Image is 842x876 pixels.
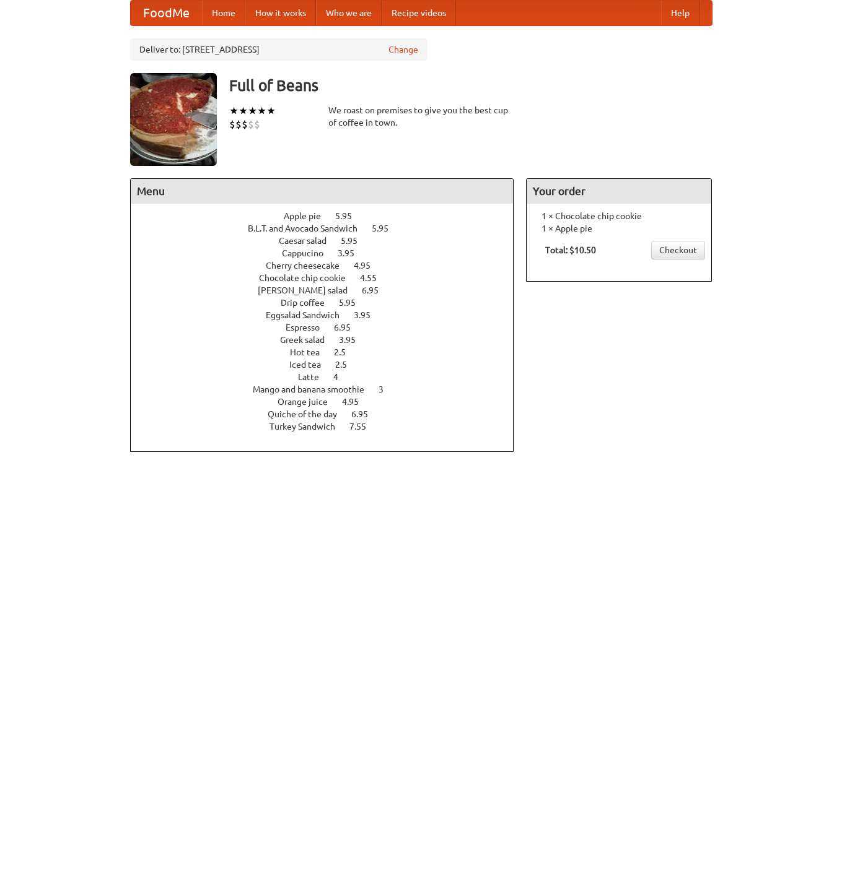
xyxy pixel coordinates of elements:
[229,104,239,118] li: ★
[130,73,217,166] img: angular.jpg
[229,73,713,98] h3: Full of Beans
[268,409,349,419] span: Quiche of the day
[281,298,337,308] span: Drip coffee
[279,236,339,246] span: Caesar salad
[202,1,245,25] a: Home
[258,285,360,295] span: [PERSON_NAME] salad
[278,397,340,407] span: Orange juice
[280,335,379,345] a: Greek salad 3.95
[349,422,379,431] span: 7.55
[328,104,514,129] div: We roast on premises to give you the best cup of coffee in town.
[248,223,411,233] a: B.L.T. and Avocado Sandwich 5.95
[661,1,699,25] a: Help
[298,372,361,382] a: Latte 4
[278,397,382,407] a: Orange juice 4.95
[280,335,337,345] span: Greek salad
[316,1,382,25] a: Who we are
[545,245,596,255] b: Total: $10.50
[266,261,393,271] a: Cherry cheesecake 4.95
[335,211,364,221] span: 5.95
[268,409,391,419] a: Quiche of the day 6.95
[235,118,242,131] li: $
[284,211,333,221] span: Apple pie
[338,248,367,258] span: 3.95
[341,236,370,246] span: 5.95
[282,248,336,258] span: Cappucino
[379,384,396,394] span: 3
[334,347,358,357] span: 2.5
[131,1,202,25] a: FoodMe
[334,323,363,332] span: 6.95
[270,422,348,431] span: Turkey Sandwich
[266,104,276,118] li: ★
[360,273,389,283] span: 4.55
[335,360,359,370] span: 2.5
[229,118,235,131] li: $
[239,104,248,118] li: ★
[253,384,377,394] span: Mango and banana smoothie
[279,236,380,246] a: Caesar salad 5.95
[270,422,389,431] a: Turkey Sandwich 7.55
[382,1,456,25] a: Recipe videos
[362,285,391,295] span: 6.95
[354,310,383,320] span: 3.95
[282,248,377,258] a: Cappucino 3.95
[290,347,369,357] a: Hot tea 2.5
[351,409,380,419] span: 6.95
[257,104,266,118] li: ★
[339,298,368,308] span: 5.95
[286,323,332,332] span: Espresso
[253,384,406,394] a: Mango and banana smoothie 3
[259,273,358,283] span: Chocolate chip cookie
[289,360,333,370] span: Iced tea
[130,38,428,61] div: Deliver to: [STREET_ADDRESS]
[259,273,400,283] a: Chocolate chip cookie 4.55
[258,285,401,295] a: [PERSON_NAME] salad 6.95
[248,118,254,131] li: $
[372,223,401,233] span: 5.95
[354,261,383,271] span: 4.95
[533,210,705,222] li: 1 × Chocolate chip cookie
[342,397,371,407] span: 4.95
[266,310,352,320] span: Eggsalad Sandwich
[527,179,711,204] h4: Your order
[289,360,370,370] a: Iced tea 2.5
[266,261,352,271] span: Cherry cheesecake
[286,323,374,332] a: Espresso 6.95
[245,1,316,25] a: How it works
[333,372,351,382] span: 4
[254,118,260,131] li: $
[290,347,332,357] span: Hot tea
[533,222,705,235] li: 1 × Apple pie
[131,179,514,204] h4: Menu
[339,335,368,345] span: 3.95
[281,298,379,308] a: Drip coffee 5.95
[298,372,331,382] span: Latte
[388,43,418,56] a: Change
[248,104,257,118] li: ★
[248,223,370,233] span: B.L.T. and Avocado Sandwich
[651,241,705,259] a: Checkout
[266,310,393,320] a: Eggsalad Sandwich 3.95
[242,118,248,131] li: $
[284,211,375,221] a: Apple pie 5.95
